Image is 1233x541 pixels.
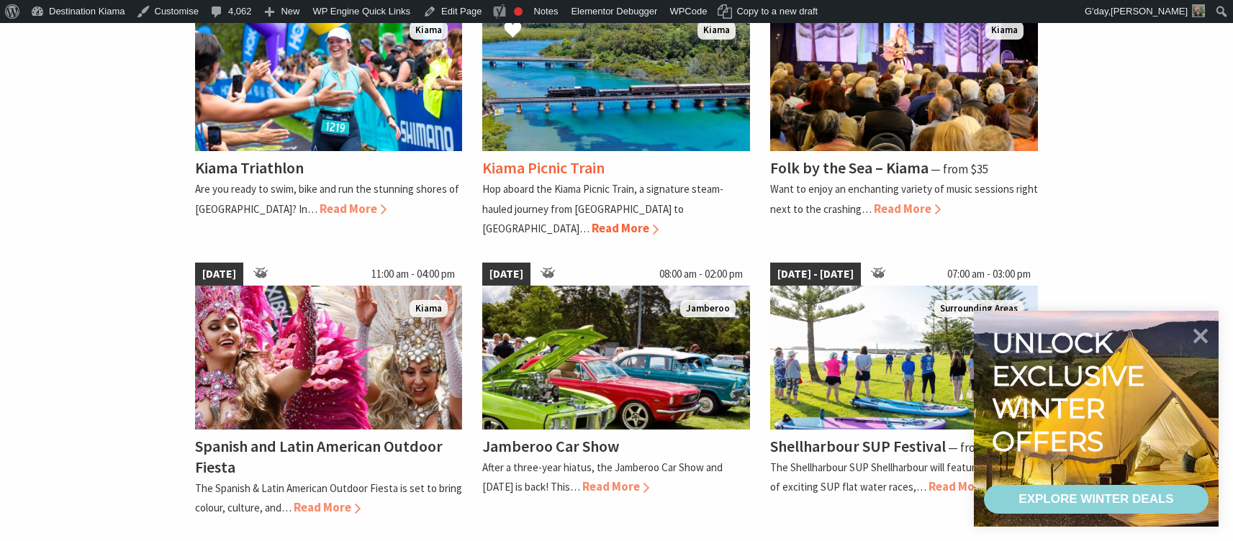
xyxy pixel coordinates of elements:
[770,286,1038,429] img: Jodie Edwards Welcome to Country
[482,436,619,456] h4: Jamberoo Car Show
[770,460,1031,494] p: The Shellharbour SUP Shellharbour will feature three days of exciting SUP flat water races,…
[984,485,1209,514] a: EXPLORE WINTER DEALS
[364,263,462,286] span: 11:00 am - 04:00 pm
[985,22,1024,40] span: Kiama
[482,182,723,235] p: Hop aboard the Kiama Picnic Train, a signature steam-hauled journey from [GEOGRAPHIC_DATA] to [GE...
[482,158,605,178] h4: Kiama Picnic Train
[1192,4,1205,17] img: Theresa-Mullan-1-30x30.png
[770,182,1038,215] p: Want to enjoy an enchanting variety of music sessions right next to the crashing…
[482,263,750,517] a: [DATE] 08:00 am - 02:00 pm Jamberoo Car Show Jamberoo Jamberoo Car Show After a three-year hiatus...
[195,263,243,286] span: [DATE]
[195,182,459,215] p: Are you ready to swim, bike and run the stunning shores of [GEOGRAPHIC_DATA]? In…
[680,300,736,318] span: Jamberoo
[940,263,1038,286] span: 07:00 am - 03:00 pm
[482,460,723,494] p: After a three-year hiatus, the Jamberoo Car Show and [DATE] is back! This…
[929,478,995,494] span: Read More
[652,263,750,286] span: 08:00 am - 02:00 pm
[410,22,448,40] span: Kiama
[992,327,1151,458] div: Unlock exclusive winter offers
[582,478,649,494] span: Read More
[195,286,463,429] img: Dancers in jewelled pink and silver costumes with feathers, holding their hands up while smiling
[874,201,941,217] span: Read More
[934,300,1024,318] span: Surrounding Areas
[489,6,536,55] button: Click to Favourite Kiama Picnic Train
[410,300,448,318] span: Kiama
[195,481,462,514] p: The Spanish & Latin American Outdoor Fiesta is set to bring colour, culture, and…
[770,436,946,456] h4: Shellharbour SUP Festival
[294,499,361,515] span: Read More
[770,7,1038,151] img: Folk by the Sea - Showground Pavilion
[770,158,929,178] h4: Folk by the Sea – Kiama
[770,263,861,286] span: [DATE] - [DATE]
[195,158,304,178] h4: Kiama Triathlon
[320,201,387,217] span: Read More
[195,7,463,151] img: kiamatriathlon
[1111,6,1188,17] span: [PERSON_NAME]
[931,161,988,177] span: ⁠— from $35
[195,263,463,517] a: [DATE] 11:00 am - 04:00 pm Dancers in jewelled pink and silver costumes with feathers, holding th...
[592,220,659,236] span: Read More
[1019,485,1173,514] div: EXPLORE WINTER DEALS
[514,7,523,16] div: Focus keyphrase not set
[697,22,736,40] span: Kiama
[770,263,1038,517] a: [DATE] - [DATE] 07:00 am - 03:00 pm Jodie Edwards Welcome to Country Surrounding Areas Shellharbo...
[482,263,530,286] span: [DATE]
[195,436,443,477] h4: Spanish and Latin American Outdoor Fiesta
[948,440,1006,455] span: ⁠— from $40
[482,286,750,429] img: Jamberoo Car Show
[482,7,750,151] img: Kiama Picnic Train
